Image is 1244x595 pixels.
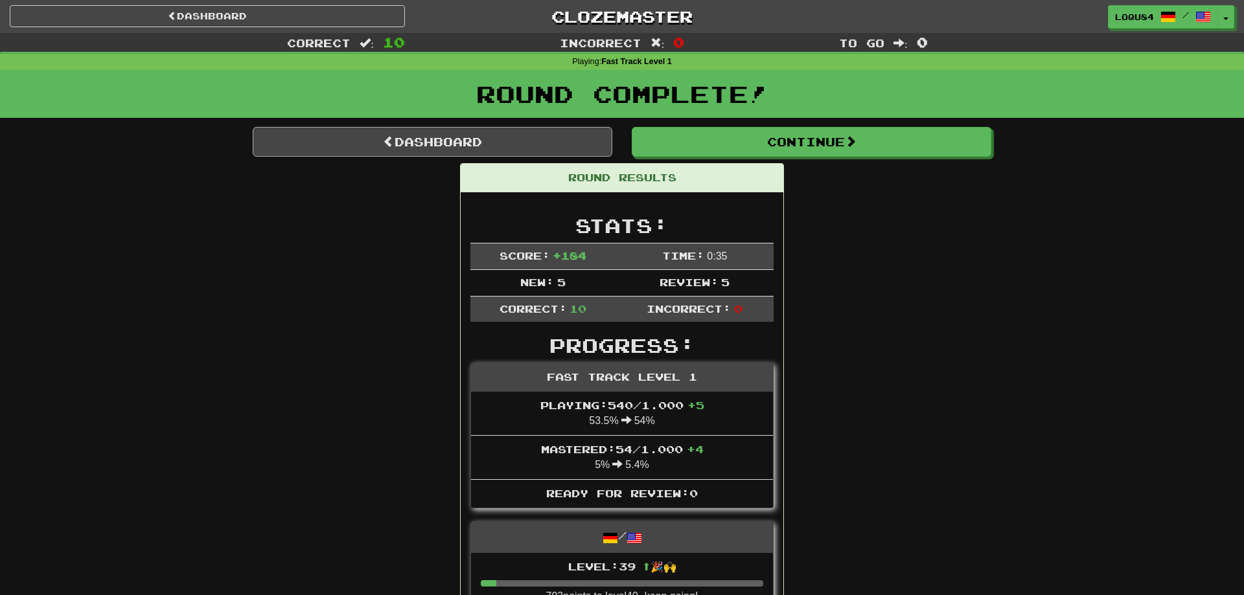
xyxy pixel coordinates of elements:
[557,276,566,288] span: 5
[500,249,550,262] span: Score:
[541,443,704,455] span: Mastered: 54 / 1.000
[721,276,730,288] span: 5
[471,363,773,392] div: Fast Track Level 1
[470,335,774,356] h2: Progress:
[570,302,586,315] span: 10
[360,38,374,49] span: :
[540,399,704,411] span: Playing: 540 / 1.000
[471,392,773,436] li: 53.5% 54%
[647,302,731,315] span: Incorrect:
[1108,5,1218,28] a: loqu84 /
[553,249,586,262] span: + 184
[660,276,719,288] span: Review:
[601,57,672,66] strong: Fast Track Level 1
[839,36,884,49] span: To go
[1182,10,1189,19] span: /
[5,81,1239,107] h1: Round Complete!
[687,399,704,411] span: + 5
[546,487,698,499] span: Ready for Review: 0
[568,560,676,572] span: Level: 39
[687,443,704,455] span: + 4
[471,435,773,480] li: 5% 5.4%
[734,302,743,315] span: 0
[673,34,684,50] span: 0
[520,276,554,288] span: New:
[632,127,991,157] button: Continue
[893,38,908,49] span: :
[461,164,783,192] div: Round Results
[287,36,351,49] span: Correct
[424,5,820,28] a: Clozemaster
[707,251,727,262] span: 0 : 35
[10,5,405,27] a: Dashboard
[662,249,704,262] span: Time:
[1115,11,1154,23] span: loqu84
[470,215,774,236] h2: Stats:
[560,36,641,49] span: Incorrect
[253,127,612,157] a: Dashboard
[383,34,405,50] span: 10
[917,34,928,50] span: 0
[471,522,773,552] div: /
[651,38,665,49] span: :
[500,302,567,315] span: Correct:
[636,560,676,572] span: ⬆🎉🙌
